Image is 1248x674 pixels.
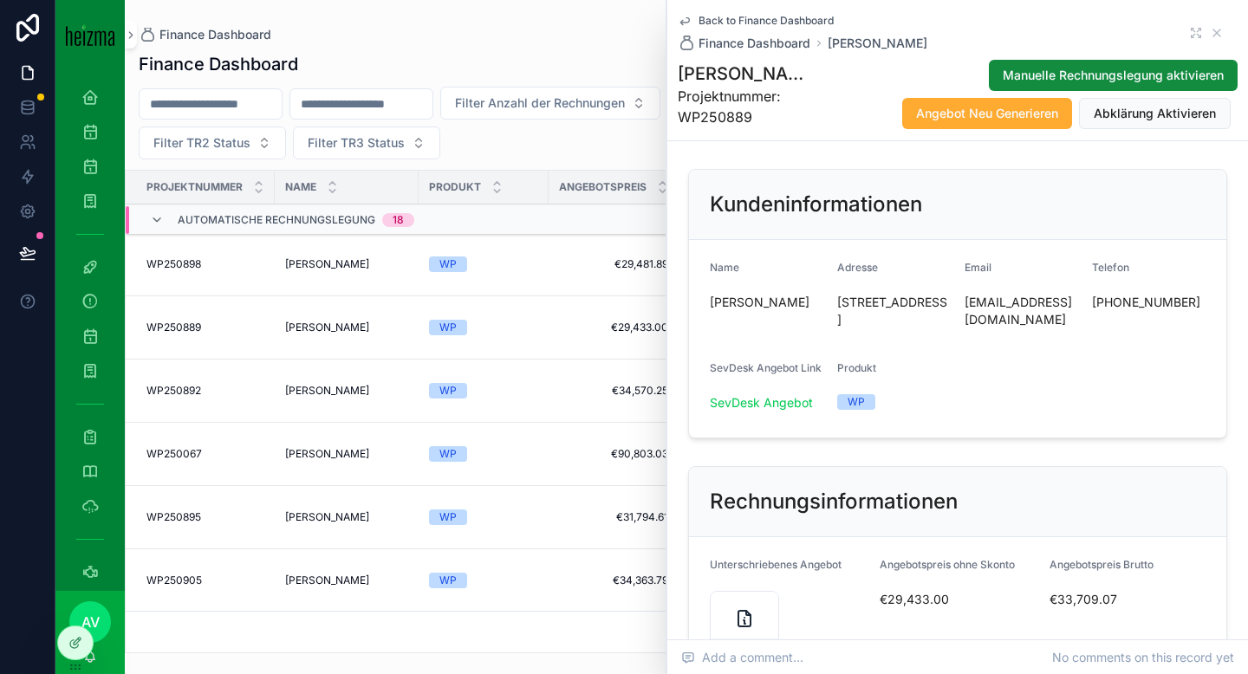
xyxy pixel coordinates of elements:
[1092,294,1206,311] span: [PHONE_NUMBER]
[837,294,951,328] span: [STREET_ADDRESS]
[429,573,538,588] a: WP
[1050,591,1163,608] span: €33,709.07
[1003,67,1224,84] span: Manuelle Rechnungslegung aktivieren
[285,257,369,271] span: [PERSON_NAME]
[559,384,668,398] a: €34,570.25
[429,320,538,335] a: WP
[139,126,286,159] button: Select Button
[965,261,991,274] span: Email
[559,180,647,194] span: Angebotspreis
[559,257,668,271] a: €29,481.89
[285,510,369,524] span: [PERSON_NAME]
[916,105,1058,122] span: Angebot Neu Generieren
[1079,98,1231,129] button: Abklärung Aktivieren
[1052,649,1234,666] span: No comments on this record yet
[678,14,834,28] a: Back to Finance Dashboard
[710,261,739,274] span: Name
[159,26,271,43] span: Finance Dashboard
[678,86,806,127] span: Projektnummer: WP250889
[429,180,481,194] span: Produkt
[55,69,125,591] div: scrollable content
[146,574,202,587] span: WP250905
[146,180,243,194] span: Projektnummer
[66,23,114,46] img: App logo
[146,257,264,271] a: WP250898
[429,256,538,272] a: WP
[285,384,408,398] a: [PERSON_NAME]
[1094,105,1216,122] span: Abklärung Aktivieren
[429,383,538,399] a: WP
[559,447,668,461] a: €90,803.03
[81,612,100,632] span: AV
[285,384,369,398] span: [PERSON_NAME]
[439,509,457,525] div: WP
[285,510,408,524] a: [PERSON_NAME]
[1050,558,1154,571] span: Angebotspreis Brutto
[146,257,201,271] span: WP250898
[965,294,1078,328] span: [EMAIL_ADDRESS][DOMAIN_NAME]
[146,510,264,524] a: WP250895
[559,321,668,334] a: €29,433.00
[1092,261,1129,274] span: Telefon
[837,361,876,374] span: Produkt
[146,510,201,524] span: WP250895
[139,52,298,76] h1: Finance Dashboard
[146,574,264,587] a: WP250905
[285,321,369,334] span: [PERSON_NAME]
[429,509,538,525] a: WP
[393,213,404,227] div: 18
[710,395,813,410] a: SevDesk Angebot
[439,383,457,399] div: WP
[285,257,408,271] a: [PERSON_NAME]
[146,384,264,398] a: WP250892
[710,361,822,374] span: SevDesk Angebot Link
[699,35,810,52] span: Finance Dashboard
[285,180,316,194] span: Name
[429,446,538,462] a: WP
[146,447,202,461] span: WP250067
[559,510,668,524] a: €31,794.61
[146,321,201,334] span: WP250889
[902,98,1072,129] button: Angebot Neu Generieren
[699,14,834,28] span: Back to Finance Dashboard
[439,446,457,462] div: WP
[880,591,1036,608] span: €29,433.00
[559,574,668,587] a: €34,363.79
[710,558,842,571] span: Unterschriebenes Angebot
[678,62,806,86] h1: [PERSON_NAME]
[285,574,369,587] span: [PERSON_NAME]
[681,649,803,666] span: Add a comment...
[848,394,865,410] div: WP
[285,447,369,461] span: [PERSON_NAME]
[293,126,440,159] button: Select Button
[828,35,927,52] a: [PERSON_NAME]
[710,191,922,218] h2: Kundeninformationen
[439,573,457,588] div: WP
[710,488,958,515] h2: Rechnungsinformationen
[146,321,264,334] a: WP250889
[285,321,408,334] a: [PERSON_NAME]
[455,94,625,112] span: Filter Anzahl der Rechnungen
[178,213,375,227] span: Automatische Rechnungslegung
[139,26,271,43] a: Finance Dashboard
[308,134,405,152] span: Filter TR3 Status
[837,261,878,274] span: Adresse
[440,87,660,120] button: Select Button
[989,60,1238,91] button: Manuelle Rechnungslegung aktivieren
[439,256,457,272] div: WP
[146,384,201,398] span: WP250892
[880,558,1015,571] span: Angebotspreis ohne Skonto
[146,447,264,461] a: WP250067
[153,134,250,152] span: Filter TR2 Status
[285,574,408,587] a: [PERSON_NAME]
[678,35,810,52] a: Finance Dashboard
[439,320,457,335] div: WP
[285,447,408,461] a: [PERSON_NAME]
